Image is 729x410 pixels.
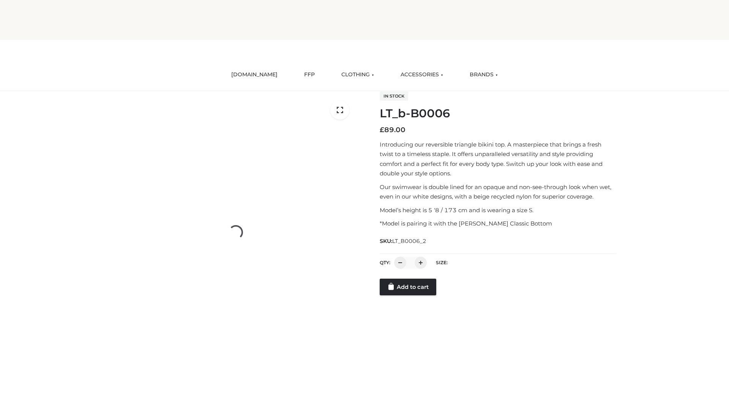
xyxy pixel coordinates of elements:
a: FFP [298,66,320,83]
h1: LT_b-B0006 [380,107,616,120]
a: [DOMAIN_NAME] [226,66,283,83]
span: SKU: [380,237,427,246]
span: In stock [380,91,408,101]
a: Add to cart [380,279,436,295]
label: QTY: [380,260,390,265]
span: LT_B0006_2 [392,238,426,244]
a: ACCESSORIES [395,66,449,83]
bdi: 89.00 [380,126,406,134]
p: Our swimwear is double lined for an opaque and non-see-through look when wet, even in our white d... [380,182,616,202]
label: Size: [436,260,448,265]
p: *Model is pairing it with the [PERSON_NAME] Classic Bottom [380,219,616,229]
a: CLOTHING [336,66,380,83]
a: BRANDS [464,66,503,83]
p: Introducing our reversible triangle bikini top. A masterpiece that brings a fresh twist to a time... [380,140,616,178]
span: £ [380,126,384,134]
p: Model’s height is 5 ‘8 / 173 cm and is wearing a size S. [380,205,616,215]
